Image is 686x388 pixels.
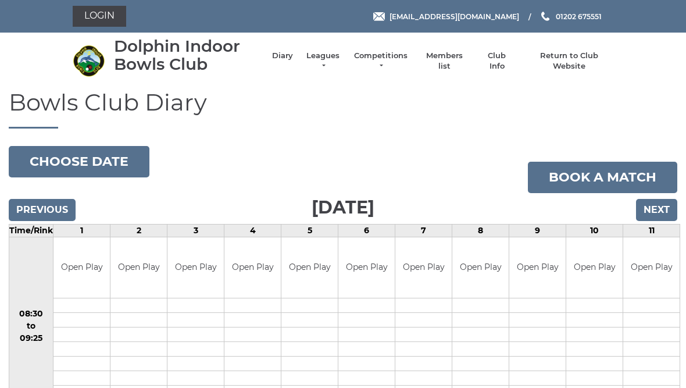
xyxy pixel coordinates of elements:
[224,237,281,298] td: Open Play
[566,237,623,298] td: Open Play
[623,237,680,298] td: Open Play
[539,11,602,22] a: Phone us 01202 675551
[281,224,338,237] td: 5
[480,51,514,72] a: Club Info
[353,51,409,72] a: Competitions
[420,51,468,72] a: Members list
[556,12,602,20] span: 01202 675551
[636,199,677,221] input: Next
[566,224,623,237] td: 10
[395,224,452,237] td: 7
[167,224,224,237] td: 3
[509,237,566,298] td: Open Play
[114,37,260,73] div: Dolphin Indoor Bowls Club
[9,90,677,129] h1: Bowls Club Diary
[167,237,224,298] td: Open Play
[541,12,549,21] img: Phone us
[623,224,680,237] td: 11
[281,237,338,298] td: Open Play
[224,224,281,237] td: 4
[110,224,167,237] td: 2
[338,224,395,237] td: 6
[452,224,509,237] td: 8
[373,12,385,21] img: Email
[526,51,613,72] a: Return to Club Website
[53,224,110,237] td: 1
[9,146,149,177] button: Choose date
[452,237,509,298] td: Open Play
[338,237,395,298] td: Open Play
[73,6,126,27] a: Login
[509,224,566,237] td: 9
[73,45,105,77] img: Dolphin Indoor Bowls Club
[373,11,519,22] a: Email [EMAIL_ADDRESS][DOMAIN_NAME]
[528,162,677,193] a: Book a match
[305,51,341,72] a: Leagues
[9,224,53,237] td: Time/Rink
[110,237,167,298] td: Open Play
[53,237,110,298] td: Open Play
[9,199,76,221] input: Previous
[272,51,293,61] a: Diary
[390,12,519,20] span: [EMAIL_ADDRESS][DOMAIN_NAME]
[395,237,452,298] td: Open Play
